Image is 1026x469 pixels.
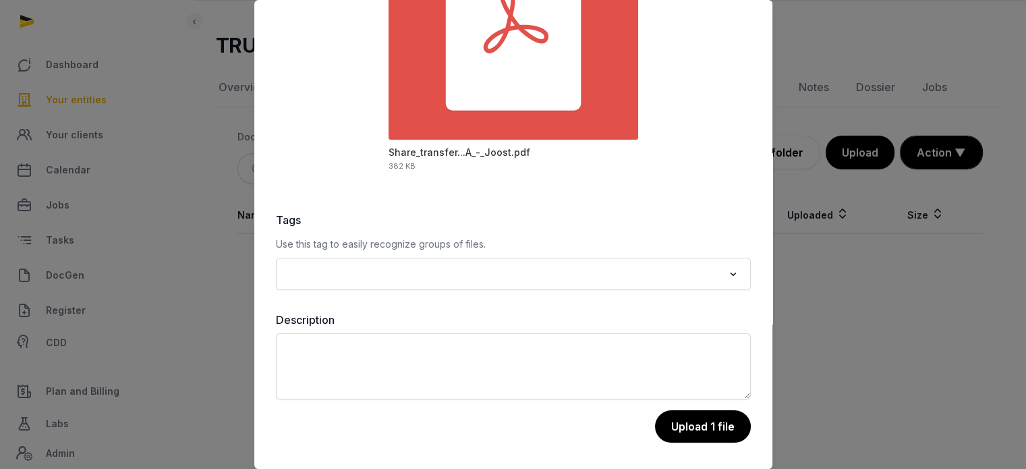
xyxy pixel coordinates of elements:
label: Description [276,312,751,328]
button: Upload 1 file [655,410,751,443]
div: Share_transfer_document_Group_A_-_Joost.pdf [389,146,530,159]
input: Search for option [284,265,723,283]
div: 382 KB [389,163,416,170]
p: Use this tag to easily recognize groups of files. [276,236,751,252]
label: Tags [276,212,751,228]
div: Search for option [283,262,744,286]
